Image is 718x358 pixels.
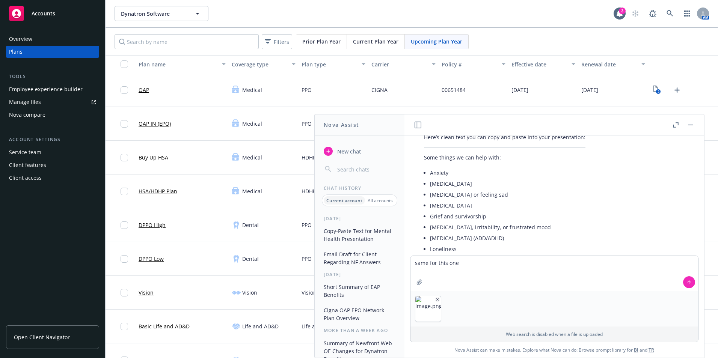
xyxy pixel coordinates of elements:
[634,347,638,353] a: BI
[324,121,359,129] h1: Nova Assist
[9,109,45,121] div: Nova compare
[6,46,99,58] a: Plans
[430,244,585,254] li: Loneliness
[508,55,578,73] button: Effective date
[619,8,626,14] div: 3
[442,86,466,94] span: 00651484
[115,34,259,49] input: Search by name
[32,11,55,17] span: Accounts
[371,60,427,68] div: Carrier
[9,33,32,45] div: Overview
[411,38,462,45] span: Upcoming Plan Year
[121,221,128,229] input: Toggle Row Selected
[424,153,585,161] p: Some things we can help with:
[442,60,497,68] div: Policy #
[302,322,338,330] span: Life and AD&D
[336,147,361,155] span: New chat
[229,55,299,73] button: Coverage type
[121,323,128,330] input: Toggle Row Selected
[511,86,528,94] span: [DATE]
[326,197,362,204] p: Current account
[6,33,99,45] a: Overview
[9,96,41,108] div: Manage files
[9,146,41,158] div: Service team
[139,289,154,296] a: Vision
[658,89,659,94] text: 2
[121,60,128,68] input: Select all
[302,255,312,263] span: PPO
[302,86,312,94] span: PPO
[336,164,395,174] input: Search chats
[581,60,637,68] div: Renewal date
[581,86,598,94] span: [DATE]
[315,185,404,191] div: Chat History
[6,109,99,121] a: Nova compare
[410,256,698,291] textarea: same for this one
[139,221,166,229] a: DPPO High
[671,84,683,96] a: Upload Plan Documents
[115,6,208,21] button: Dynatron Software
[430,189,585,200] li: [MEDICAL_DATA] or feeling sad
[302,221,312,229] span: PPO
[511,60,567,68] div: Effective date
[424,133,585,141] p: Here’s clean text you can copy and paste into your presentation:
[6,146,99,158] a: Service team
[242,289,257,296] span: Vision
[242,322,279,330] span: Life and AD&D
[9,46,23,58] div: Plans
[353,38,398,45] span: Current Plan Year
[6,73,99,80] div: Tools
[662,6,677,21] a: Search
[302,60,357,68] div: Plan type
[139,86,149,94] a: OAP
[430,233,585,244] li: [MEDICAL_DATA] (ADD/ADHD)
[139,153,168,161] a: Buy Up HSA
[139,322,190,330] a: Basic Life and AD&D
[321,304,398,324] button: Cigna OAP EPO Network Plan Overview
[315,271,404,278] div: [DATE]
[321,248,398,268] button: Email Draft for Client Regarding NF Answers
[6,96,99,108] a: Manage files
[232,60,287,68] div: Coverage type
[407,342,701,358] span: Nova Assist can make mistakes. Explore what Nova can do: Browse prompt library for and
[430,222,585,233] li: [MEDICAL_DATA], irritability, or frustrated mood
[139,60,217,68] div: Plan name
[321,144,398,158] button: New chat
[368,197,393,204] p: All accounts
[242,255,259,263] span: Dental
[439,55,508,73] button: Policy #
[121,154,128,161] input: Toggle Row Selected
[242,187,262,195] span: Medical
[430,167,585,178] li: Anxiety
[6,3,99,24] a: Accounts
[121,289,128,296] input: Toggle Row Selected
[242,120,262,128] span: Medical
[430,254,585,265] li: [MEDICAL_DATA]
[430,211,585,222] li: Grief and survivorship
[121,86,128,94] input: Toggle Row Selected
[9,83,83,95] div: Employee experience builder
[321,225,398,245] button: Copy-Paste Text for Mental Health Presentation
[368,55,438,73] button: Carrier
[430,178,585,189] li: [MEDICAL_DATA]
[274,38,289,46] span: Filters
[136,55,229,73] button: Plan name
[302,153,327,161] span: HDHP PPO
[262,34,292,49] button: Filters
[6,159,99,171] a: Client features
[121,255,128,263] input: Toggle Row Selected
[430,200,585,211] li: [MEDICAL_DATA]
[315,327,404,334] div: More than a week ago
[9,172,42,184] div: Client access
[649,347,654,353] a: TR
[6,83,99,95] a: Employee experience builder
[645,6,660,21] a: Report a Bug
[6,172,99,184] a: Client access
[121,120,128,128] input: Toggle Row Selected
[628,6,643,21] a: Start snowing
[302,187,327,195] span: HDHP PPO
[371,86,388,94] span: CIGNA
[321,281,398,301] button: Short Summary of EAP Benefits
[139,187,177,195] a: HSA/HDHP Plan
[242,221,259,229] span: Dental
